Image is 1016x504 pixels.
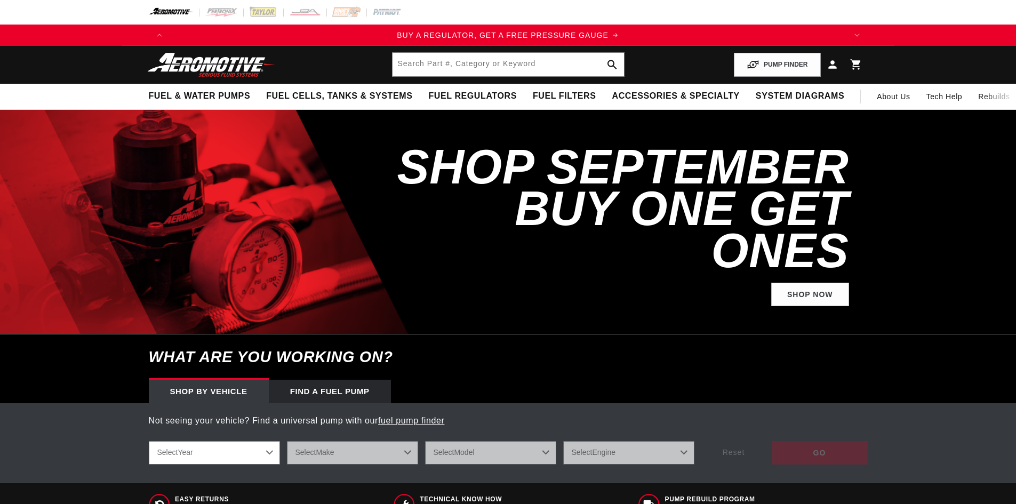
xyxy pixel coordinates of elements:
span: Fuel Regulators [428,91,516,102]
button: Translation missing: en.sections.announcements.previous_announcement [149,25,170,46]
span: About Us [877,92,910,101]
a: BUY A REGULATOR, GET A FREE PRESSURE GAUGE [170,29,846,41]
div: Shop by vehicle [149,380,269,403]
button: PUMP FINDER [734,53,820,77]
span: BUY A REGULATOR, GET A FREE PRESSURE GAUGE [397,31,609,39]
select: Make [287,441,418,465]
summary: Fuel Regulators [420,84,524,109]
h6: What are you working on? [122,334,894,380]
summary: Accessories & Specialty [604,84,748,109]
select: Engine [563,441,694,465]
button: search button [601,53,624,76]
div: Announcement [170,29,846,41]
span: Easy Returns [175,495,284,504]
a: fuel pump finder [378,416,444,425]
span: Pump Rebuild program [665,495,860,504]
span: Rebuilds [978,91,1010,102]
span: Fuel Filters [533,91,596,102]
a: Shop Now [771,283,849,307]
span: Technical Know How [420,495,577,504]
div: 1 of 4 [170,29,846,41]
p: Not seeing your vehicle? Find a universal pump with our [149,414,868,428]
span: Tech Help [926,91,963,102]
img: Aeromotive [145,52,278,77]
span: Accessories & Specialty [612,91,740,102]
summary: Fuel Cells, Tanks & Systems [258,84,420,109]
summary: Fuel & Water Pumps [141,84,259,109]
slideshow-component: Translation missing: en.sections.announcements.announcement_bar [122,25,894,46]
select: Model [425,441,556,465]
select: Year [149,441,280,465]
summary: Tech Help [918,84,971,109]
input: Search by Part Number, Category or Keyword [393,53,624,76]
summary: Fuel Filters [525,84,604,109]
button: Translation missing: en.sections.announcements.next_announcement [846,25,868,46]
span: System Diagrams [756,91,844,102]
span: Fuel & Water Pumps [149,91,251,102]
h2: SHOP SEPTEMBER BUY ONE GET ONES [393,146,849,272]
summary: System Diagrams [748,84,852,109]
a: About Us [869,84,918,109]
span: Fuel Cells, Tanks & Systems [266,91,412,102]
div: Find a Fuel Pump [269,380,391,403]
